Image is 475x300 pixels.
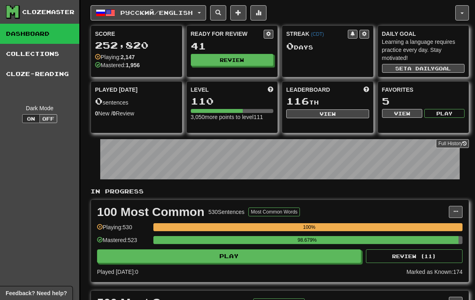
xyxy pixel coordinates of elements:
[382,30,465,38] div: Daily Goal
[407,268,463,276] div: Marked as Known: 174
[363,86,369,94] span: This week in points, UTC
[22,114,40,123] button: On
[382,96,465,106] div: 5
[95,30,178,38] div: Score
[95,53,135,61] div: Playing:
[286,40,294,51] span: 0
[91,187,469,195] p: In Progress
[113,110,116,117] strong: 0
[95,40,178,50] div: 252,820
[286,30,348,38] div: Streak
[97,269,138,275] span: Played [DATE]: 0
[250,5,266,21] button: More stats
[6,104,73,112] div: Dark Mode
[120,9,193,16] span: Русский / English
[191,96,274,106] div: 110
[156,236,458,244] div: 98.679%
[248,208,300,216] button: Most Common Words
[366,249,463,263] button: Review (11)
[382,109,422,118] button: View
[6,289,67,297] span: Open feedback widget
[210,5,226,21] button: Search sentences
[286,86,330,94] span: Leaderboard
[191,41,274,51] div: 41
[382,86,465,94] div: Favorites
[91,5,206,21] button: Русский/English
[268,86,273,94] span: Score more points to level up
[191,30,264,38] div: Ready for Review
[95,96,178,107] div: sentences
[97,223,149,236] div: Playing: 530
[97,236,149,249] div: Mastered: 523
[95,109,178,117] div: New / Review
[436,139,469,148] a: Full History
[121,54,135,60] strong: 2,147
[97,249,361,263] button: Play
[209,208,245,216] div: 530 Sentences
[286,96,369,107] div: th
[126,62,140,68] strong: 1,956
[286,95,309,107] span: 116
[97,206,204,218] div: 100 Most Common
[95,61,140,69] div: Mastered:
[191,86,209,94] span: Level
[95,110,98,117] strong: 0
[286,41,369,51] div: Day s
[95,95,103,107] span: 0
[311,31,324,37] a: (CDT)
[156,223,463,231] div: 100%
[407,66,435,71] span: a daily
[39,114,57,123] button: Off
[382,38,465,62] div: Learning a language requires practice every day. Stay motivated!
[191,113,274,121] div: 3,050 more points to level 111
[95,86,138,94] span: Played [DATE]
[191,54,274,66] button: Review
[382,64,465,73] button: Seta dailygoal
[424,109,465,118] button: Play
[230,5,246,21] button: Add sentence to collection
[22,8,74,16] div: Clozemaster
[286,109,369,118] button: View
